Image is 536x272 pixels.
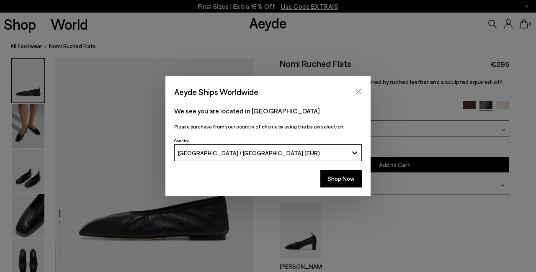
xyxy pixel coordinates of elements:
p: We see you are located in [GEOGRAPHIC_DATA] [174,106,362,116]
button: Shop Now [320,170,362,187]
button: Close [352,85,365,98]
span: Country [174,138,189,143]
span: [GEOGRAPHIC_DATA] / [GEOGRAPHIC_DATA] (EUR) [178,149,320,157]
p: Please purchase from your country of choice by using the below selection: [174,123,362,131]
span: Aeyde Ships Worldwide [174,85,258,99]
